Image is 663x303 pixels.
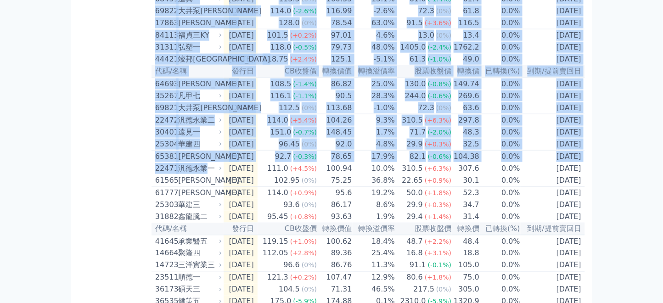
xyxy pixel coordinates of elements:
[178,260,220,271] div: 三洋實業三
[480,223,521,235] th: 已轉換(%)
[155,90,176,101] div: 35267
[317,29,353,42] td: 97.01
[521,53,585,65] td: [DATE]
[425,238,451,245] span: (+2.2%)
[317,235,353,247] td: 100.62
[452,211,480,223] td: 31.4
[302,262,317,269] span: (0%)
[155,211,176,222] div: 31882
[452,284,480,296] td: 305.0
[302,104,317,112] span: (0%)
[521,65,585,78] th: 到期/提前賣回日
[155,236,176,247] div: 41645
[521,17,585,29] td: [DATE]
[224,174,258,187] td: [DATE]
[353,151,395,163] td: 17.9%
[317,223,353,235] th: 轉換價值
[521,126,585,138] td: [DATE]
[293,44,317,51] span: (-0.5%)
[480,284,521,296] td: 0.0%
[395,65,452,78] th: 股票收盤價
[317,53,353,65] td: 125.1
[408,54,428,65] div: 61.3
[353,78,395,90] td: 25.0%
[480,29,521,42] td: 0.0%
[293,80,317,88] span: (-1.4%)
[178,248,220,259] div: 聚隆四
[425,117,451,124] span: (+6.3%)
[290,189,317,196] span: (+0.9%)
[480,126,521,138] td: 0.0%
[452,90,480,102] td: 269.6
[224,114,258,127] td: [DATE]
[480,235,521,247] td: 0.0%
[405,199,425,210] div: 29.9
[224,53,258,65] td: [DATE]
[224,211,258,223] td: [DATE]
[317,138,353,151] td: 92.0
[480,272,521,284] td: 0.0%
[281,260,302,271] div: 96.6
[178,175,220,186] div: [PERSON_NAME]
[353,284,395,296] td: 46.5%
[452,187,480,199] td: 52.3
[405,139,425,150] div: 29.9
[258,65,317,78] th: CB收盤價
[224,78,258,90] td: [DATE]
[273,151,293,162] div: 92.7
[480,17,521,29] td: 0.0%
[400,175,425,186] div: 22.65
[155,54,176,65] div: 44421
[265,163,290,174] div: 111.0
[353,163,395,174] td: 10.0%
[452,235,480,247] td: 48.4
[428,92,452,100] span: (-0.6%)
[480,78,521,90] td: 0.0%
[178,139,220,150] div: 華建四
[224,259,258,272] td: [DATE]
[353,259,395,272] td: 11.3%
[452,223,480,235] th: 轉換價
[224,199,258,211] td: [DATE]
[155,260,176,271] div: 14723
[408,260,428,271] div: 91.1
[353,138,395,151] td: 4.8%
[408,127,428,138] div: 71.7
[269,127,293,138] div: 151.0
[224,102,258,114] td: [DATE]
[353,187,395,199] td: 19.2%
[317,163,353,174] td: 100.94
[258,223,317,235] th: CB收盤價
[452,53,480,65] td: 49.0
[317,65,353,78] th: 轉換價值
[480,259,521,272] td: 0.0%
[155,163,176,174] div: 22471
[353,53,395,65] td: -5.1%
[290,56,317,63] span: (+2.4%)
[224,17,258,29] td: [DATE]
[155,17,176,28] div: 17863
[353,102,395,114] td: -1.0%
[480,187,521,199] td: 0.0%
[480,114,521,127] td: 0.0%
[452,199,480,211] td: 34.7
[425,189,451,196] span: (+1.8%)
[353,223,395,235] th: 轉換溢價率
[317,272,353,284] td: 107.47
[353,65,395,78] th: 轉換溢價率
[400,163,425,174] div: 310.5
[521,187,585,199] td: [DATE]
[452,174,480,187] td: 30.1
[178,199,220,210] div: 華建三
[436,32,451,39] span: (0%)
[521,5,585,17] td: [DATE]
[452,102,480,114] td: 63.6
[224,138,258,151] td: [DATE]
[302,140,317,148] span: (0%)
[521,199,585,211] td: [DATE]
[152,223,224,235] th: 代碼/名稱
[261,248,290,259] div: 112.05
[521,211,585,223] td: [DATE]
[480,90,521,102] td: 0.0%
[353,272,395,284] td: 12.9%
